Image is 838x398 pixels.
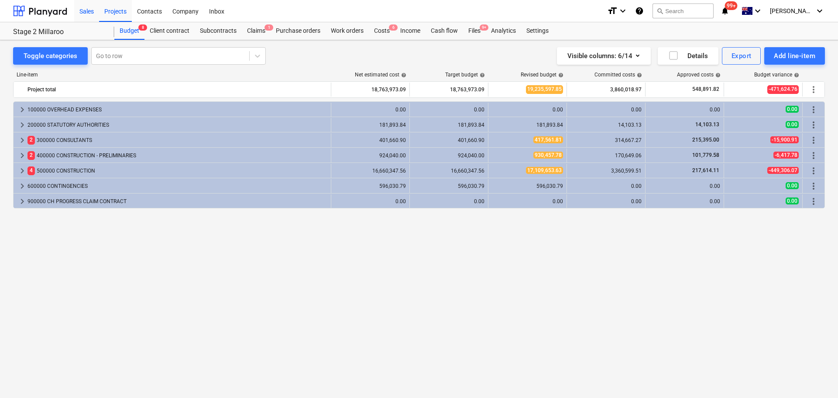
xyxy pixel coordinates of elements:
[486,22,521,40] a: Analytics
[649,107,720,113] div: 0.00
[635,6,644,16] i: Knowledge base
[770,136,799,143] span: -15,900.91
[27,164,327,178] div: 500000 CONSTRUCTION
[786,106,799,113] span: 0.00
[17,196,27,207] span: keyboard_arrow_right
[808,84,819,95] span: More actions
[526,167,563,174] span: 17,109,653.63
[355,72,406,78] div: Net estimated cost
[570,122,642,128] div: 14,103.13
[395,22,426,40] a: Income
[27,179,327,193] div: 600000 CONTINGENCIES
[27,103,327,117] div: 100000 OVERHEAD EXPENSES
[808,150,819,161] span: More actions
[335,137,406,143] div: 401,660.90
[792,73,799,78] span: help
[445,72,485,78] div: Target budget
[463,22,486,40] a: Files9+
[17,166,27,176] span: keyboard_arrow_right
[335,198,406,204] div: 0.00
[594,72,642,78] div: Committed costs
[808,104,819,115] span: More actions
[658,47,718,65] button: Details
[691,152,720,158] span: 101,779.58
[480,24,488,31] span: 9+
[618,6,628,16] i: keyboard_arrow_down
[814,6,825,16] i: keyboard_arrow_down
[13,72,332,78] div: Line-item
[808,196,819,207] span: More actions
[570,152,642,159] div: 170,649.06
[242,22,271,40] div: Claims
[426,22,463,40] a: Cash flow
[570,137,642,143] div: 314,667.27
[567,50,640,62] div: Visible columns : 6/14
[13,47,88,65] button: Toggle categories
[144,22,195,40] a: Client contract
[492,183,563,189] div: 596,030.79
[463,22,486,40] div: Files
[27,166,35,175] span: 4
[808,135,819,145] span: More actions
[607,6,618,16] i: format_size
[754,72,799,78] div: Budget variance
[335,107,406,113] div: 0.00
[694,121,720,128] span: 14,103.13
[526,85,563,93] span: 19,235,597.85
[335,122,406,128] div: 181,893.84
[691,86,720,93] span: 548,891.82
[521,72,563,78] div: Revised budget
[533,136,563,143] span: 417,561.81
[653,3,714,18] button: Search
[557,47,651,65] button: Visible columns:6/14
[635,73,642,78] span: help
[413,137,484,143] div: 401,660.90
[399,73,406,78] span: help
[413,83,484,97] div: 18,763,973.09
[714,73,721,78] span: help
[786,121,799,128] span: 0.00
[369,22,395,40] a: Costs6
[767,85,799,93] span: -471,624.76
[335,83,406,97] div: 18,763,973.09
[691,167,720,173] span: 217,614.11
[335,183,406,189] div: 596,030.79
[242,22,271,40] a: Claims1
[413,152,484,159] div: 924,040.00
[725,1,738,10] span: 99+
[722,47,761,65] button: Export
[13,28,104,37] div: Stage 2 Millaroo
[808,120,819,130] span: More actions
[794,356,838,398] iframe: Chat Widget
[808,181,819,191] span: More actions
[773,152,799,159] span: -6,417.78
[521,22,554,40] div: Settings
[24,50,77,62] div: Toggle categories
[389,24,398,31] span: 6
[492,107,563,113] div: 0.00
[786,182,799,189] span: 0.00
[138,24,147,31] span: 8
[17,150,27,161] span: keyboard_arrow_right
[369,22,395,40] div: Costs
[808,166,819,176] span: More actions
[27,118,327,132] div: 200000 STATUTORY AUTHORITIES
[570,183,642,189] div: 0.00
[770,7,814,14] span: [PERSON_NAME]
[774,50,815,62] div: Add line-item
[413,168,484,174] div: 16,660,347.56
[27,133,327,147] div: 300000 CONSULTANTS
[786,197,799,204] span: 0.00
[326,22,369,40] div: Work orders
[492,122,563,128] div: 181,893.84
[570,198,642,204] div: 0.00
[492,198,563,204] div: 0.00
[27,151,35,159] span: 2
[649,183,720,189] div: 0.00
[17,135,27,145] span: keyboard_arrow_right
